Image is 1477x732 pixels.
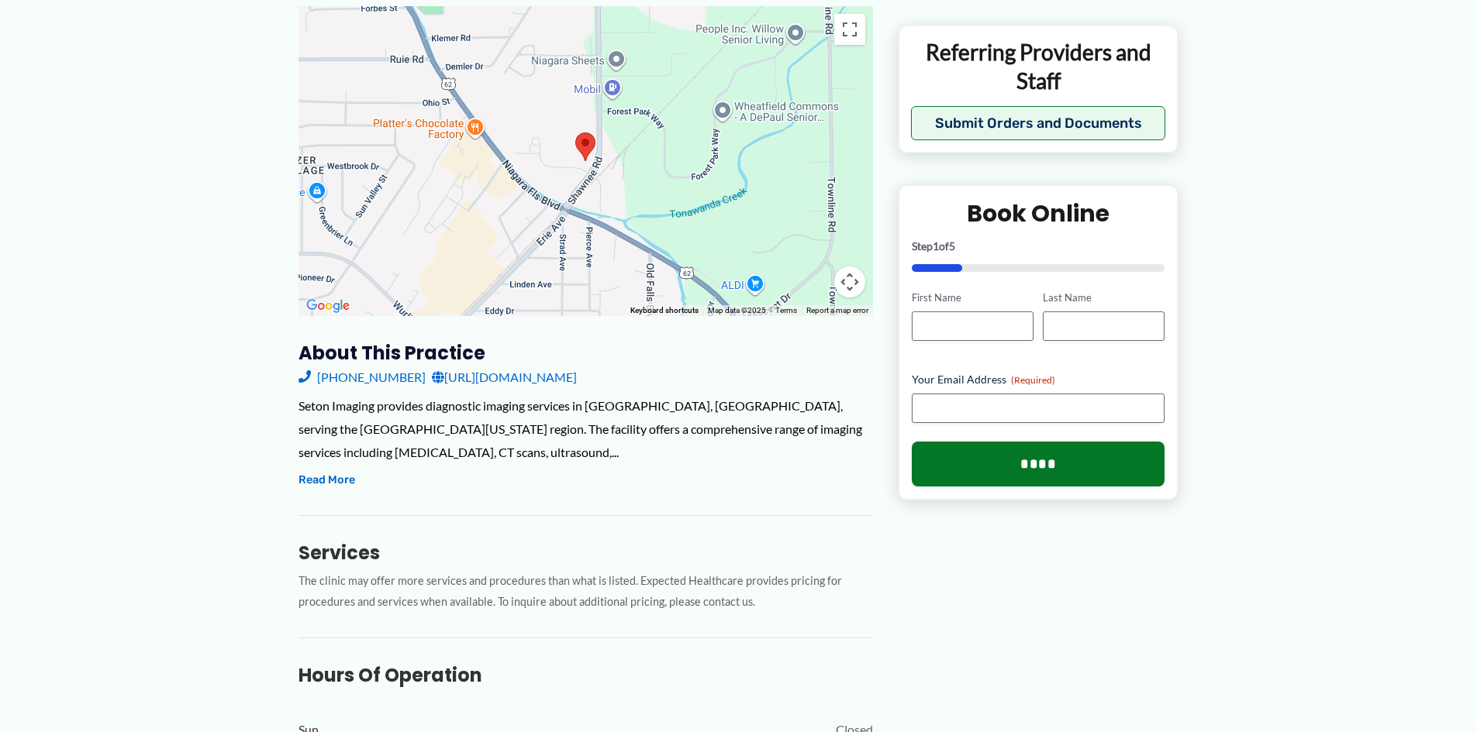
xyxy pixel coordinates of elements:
label: Your Email Address [912,371,1165,387]
h2: Book Online [912,198,1165,229]
span: 1 [933,239,939,253]
label: Last Name [1043,290,1165,305]
a: [PHONE_NUMBER] [299,366,426,389]
button: Keyboard shortcuts [630,305,699,316]
button: Map camera controls [834,266,865,297]
a: Terms (opens in new tab) [775,306,797,314]
h3: About this practice [299,341,873,365]
button: Read More [299,471,355,490]
label: First Name [912,290,1034,305]
p: Step of [912,241,1165,252]
p: Referring Providers and Staff [911,38,1166,95]
span: Map data ©2025 [708,306,766,314]
button: Toggle fullscreen view [834,14,865,45]
button: Submit Orders and Documents [911,106,1166,140]
div: Seton Imaging provides diagnostic imaging services in [GEOGRAPHIC_DATA], [GEOGRAPHIC_DATA], servi... [299,394,873,463]
a: [URL][DOMAIN_NAME] [432,366,577,389]
a: Report a map error [806,306,868,314]
p: The clinic may offer more services and procedures than what is listed. Expected Healthcare provid... [299,571,873,613]
span: 5 [949,239,955,253]
img: Google [302,296,354,316]
h3: Hours of Operation [299,663,873,687]
a: Open this area in Google Maps (opens a new window) [302,296,354,316]
h3: Services [299,541,873,565]
span: (Required) [1011,373,1055,385]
